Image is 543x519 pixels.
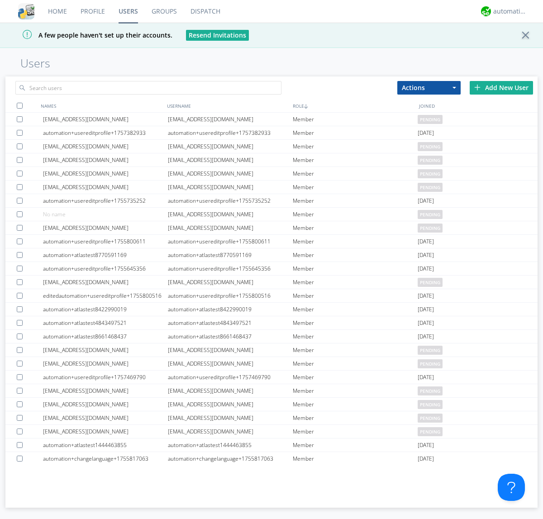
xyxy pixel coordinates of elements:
[418,414,443,423] span: pending
[5,153,538,167] a: [EMAIL_ADDRESS][DOMAIN_NAME][EMAIL_ADDRESS][DOMAIN_NAME]Memberpending
[43,289,168,302] div: editedautomation+usereditprofile+1755800516
[168,153,293,167] div: [EMAIL_ADDRESS][DOMAIN_NAME]
[168,411,293,424] div: [EMAIL_ADDRESS][DOMAIN_NAME]
[168,208,293,221] div: [EMAIL_ADDRESS][DOMAIN_NAME]
[293,343,418,357] div: Member
[418,142,443,151] span: pending
[43,425,168,438] div: [EMAIL_ADDRESS][DOMAIN_NAME]
[168,384,293,397] div: [EMAIL_ADDRESS][DOMAIN_NAME]
[43,384,168,397] div: [EMAIL_ADDRESS][DOMAIN_NAME]
[5,384,538,398] a: [EMAIL_ADDRESS][DOMAIN_NAME][EMAIL_ADDRESS][DOMAIN_NAME]Memberpending
[38,99,165,112] div: NAMES
[418,400,443,409] span: pending
[498,474,525,501] iframe: Toggle Customer Support
[293,140,418,153] div: Member
[397,81,461,95] button: Actions
[5,438,538,452] a: automation+atlastest1444463855automation+atlastest1444463855Member[DATE]
[418,303,434,316] span: [DATE]
[5,303,538,316] a: automation+atlastest8422990019automation+atlastest8422990019Member[DATE]
[168,248,293,262] div: automation+atlastest8770591169
[43,343,168,357] div: [EMAIL_ADDRESS][DOMAIN_NAME]
[168,140,293,153] div: [EMAIL_ADDRESS][DOMAIN_NAME]
[5,208,538,221] a: No name[EMAIL_ADDRESS][DOMAIN_NAME]Memberpending
[168,438,293,452] div: automation+atlastest1444463855
[493,7,527,16] div: automation+atlas
[293,330,418,343] div: Member
[417,99,543,112] div: JOINED
[418,289,434,303] span: [DATE]
[293,194,418,207] div: Member
[168,398,293,411] div: [EMAIL_ADDRESS][DOMAIN_NAME]
[43,113,168,126] div: [EMAIL_ADDRESS][DOMAIN_NAME]
[5,113,538,126] a: [EMAIL_ADDRESS][DOMAIN_NAME][EMAIL_ADDRESS][DOMAIN_NAME]Memberpending
[168,425,293,438] div: [EMAIL_ADDRESS][DOMAIN_NAME]
[5,411,538,425] a: [EMAIL_ADDRESS][DOMAIN_NAME][EMAIL_ADDRESS][DOMAIN_NAME]Memberpending
[293,371,418,384] div: Member
[418,126,434,140] span: [DATE]
[5,194,538,208] a: automation+usereditprofile+1755735252automation+usereditprofile+1755735252Member[DATE]
[418,359,443,368] span: pending
[418,183,443,192] span: pending
[5,248,538,262] a: automation+atlastest8770591169automation+atlastest8770591169Member[DATE]
[5,167,538,181] a: [EMAIL_ADDRESS][DOMAIN_NAME][EMAIL_ADDRESS][DOMAIN_NAME]Memberpending
[481,6,491,16] img: d2d01cd9b4174d08988066c6d424eccd
[168,276,293,289] div: [EMAIL_ADDRESS][DOMAIN_NAME]
[43,316,168,329] div: automation+atlastest4843497521
[418,371,434,384] span: [DATE]
[293,208,418,221] div: Member
[168,221,293,234] div: [EMAIL_ADDRESS][DOMAIN_NAME]
[168,289,293,302] div: automation+usereditprofile+1755800516
[418,316,434,330] span: [DATE]
[293,221,418,234] div: Member
[168,181,293,194] div: [EMAIL_ADDRESS][DOMAIN_NAME]
[168,262,293,275] div: automation+usereditprofile+1755645356
[418,427,443,436] span: pending
[293,289,418,302] div: Member
[418,115,443,124] span: pending
[43,262,168,275] div: automation+usereditprofile+1755645356
[293,126,418,139] div: Member
[43,371,168,384] div: automation+usereditprofile+1757469790
[18,3,34,19] img: cddb5a64eb264b2086981ab96f4c1ba7
[43,210,66,218] span: No name
[418,224,443,233] span: pending
[293,235,418,248] div: Member
[5,398,538,411] a: [EMAIL_ADDRESS][DOMAIN_NAME][EMAIL_ADDRESS][DOMAIN_NAME]Memberpending
[168,303,293,316] div: automation+atlastest8422990019
[418,438,434,452] span: [DATE]
[293,452,418,465] div: Member
[168,330,293,343] div: automation+atlastest8661468437
[293,167,418,180] div: Member
[168,235,293,248] div: automation+usereditprofile+1755800611
[5,316,538,330] a: automation+atlastest4843497521automation+atlastest4843497521Member[DATE]
[43,235,168,248] div: automation+usereditprofile+1755800611
[168,357,293,370] div: [EMAIL_ADDRESS][DOMAIN_NAME]
[43,452,168,465] div: automation+changelanguage+1755817063
[5,276,538,289] a: [EMAIL_ADDRESS][DOMAIN_NAME][EMAIL_ADDRESS][DOMAIN_NAME]Memberpending
[293,276,418,289] div: Member
[5,126,538,140] a: automation+usereditprofile+1757382933automation+usereditprofile+1757382933Member[DATE]
[186,30,249,41] button: Resend Invitations
[293,384,418,397] div: Member
[5,181,538,194] a: [EMAIL_ADDRESS][DOMAIN_NAME][EMAIL_ADDRESS][DOMAIN_NAME]Memberpending
[293,398,418,411] div: Member
[43,167,168,180] div: [EMAIL_ADDRESS][DOMAIN_NAME]
[5,343,538,357] a: [EMAIL_ADDRESS][DOMAIN_NAME][EMAIL_ADDRESS][DOMAIN_NAME]Memberpending
[293,248,418,262] div: Member
[5,357,538,371] a: [EMAIL_ADDRESS][DOMAIN_NAME][EMAIL_ADDRESS][DOMAIN_NAME]Memberpending
[418,278,443,287] span: pending
[293,425,418,438] div: Member
[168,316,293,329] div: automation+atlastest4843497521
[418,194,434,208] span: [DATE]
[5,221,538,235] a: [EMAIL_ADDRESS][DOMAIN_NAME][EMAIL_ADDRESS][DOMAIN_NAME]Memberpending
[293,262,418,275] div: Member
[418,210,443,219] span: pending
[5,330,538,343] a: automation+atlastest8661468437automation+atlastest8661468437Member[DATE]
[418,169,443,178] span: pending
[293,113,418,126] div: Member
[168,113,293,126] div: [EMAIL_ADDRESS][DOMAIN_NAME]
[43,126,168,139] div: automation+usereditprofile+1757382933
[418,330,434,343] span: [DATE]
[291,99,417,112] div: ROLE
[7,31,172,39] span: A few people haven't set up their accounts.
